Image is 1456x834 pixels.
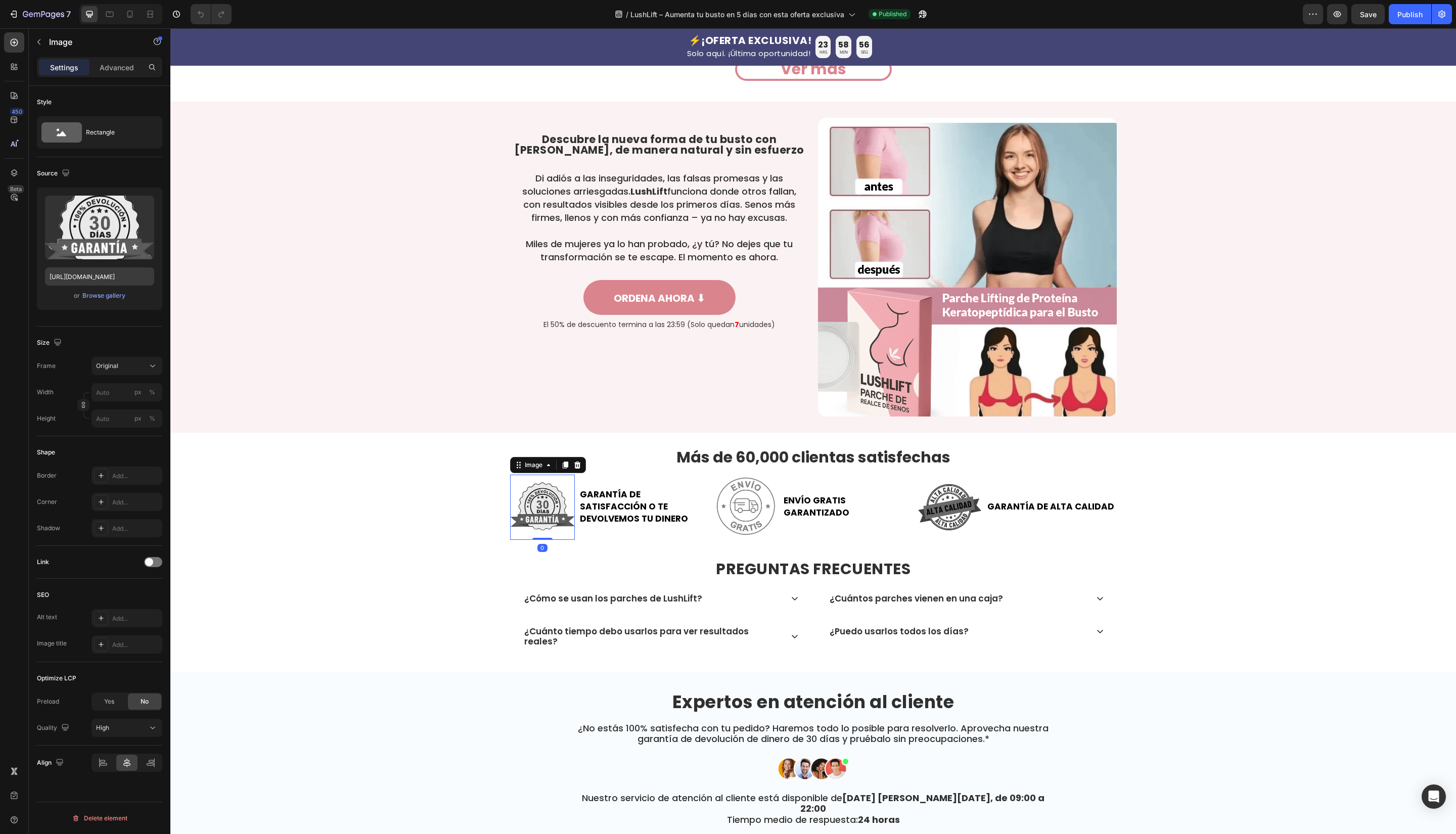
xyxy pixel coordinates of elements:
[1360,10,1377,19] span: Save
[352,432,374,441] div: Image
[688,785,730,798] strong: 24 horas
[37,167,72,180] div: Source
[354,598,611,619] p: ¿Cuánto tiempo debo usarlos para ver resultados reales?
[45,196,154,259] img: preview-image
[37,613,57,622] div: Alt text
[630,9,844,20] span: LushLift – Aumenta tu busto en 5 días con esta oferta exclusiva
[443,263,535,277] span: ORDENA AHORA ⬇
[367,516,377,524] div: 0
[37,590,49,599] div: SEO
[817,473,945,485] p: GARANTÍA DE ALTA CALIDAD
[37,361,56,370] label: Frame
[341,422,945,437] p: Más de 60,000 clientas satisfechas
[149,414,155,423] div: %
[340,105,639,128] h2: Descubre la nueva forma de tu busto con [PERSON_NAME], de manera natural y sin esfuerzo
[747,446,812,512] img: gempages_558182816613926131-39012767-e3e8-48f6-9515-85f0a608dd79.webp
[340,446,405,512] img: gempages_558182816613926131-9ea9fbe3-88dc-422b-bbe6-0b60d1b8a87f.webp
[37,639,67,648] div: Image title
[401,694,885,716] p: ¿No estás 100% satisfecha con tu pedido? Haremos todo lo posible para resolverlo. Aprovecha nuest...
[66,8,71,20] p: 7
[92,719,162,737] button: High
[8,185,24,193] div: Beta
[96,361,118,370] span: Original
[409,460,538,496] p: GARANTÍA DE SATISFACCIÓN O TE DEVOLVEMOS TU DINERO
[598,728,689,753] img: gempages_558182816613926131-9da9d7e4-9386-495b-a842-36f0462fa659.webp
[132,386,144,398] button: %
[626,9,628,20] span: /
[45,267,154,286] input: https://example.com/image.jpg
[170,28,1456,834] iframe: Design area
[659,565,833,575] p: ¿Cuántos parches vienen en una caja?
[37,558,49,567] div: Link
[564,291,569,301] strong: 7
[149,388,155,397] div: %
[92,409,162,428] input: px%
[502,661,784,686] strong: Expertos en atención al cliente
[37,471,57,480] div: Border
[112,614,160,623] div: Add...
[132,412,144,425] button: %
[92,383,162,401] input: px%
[37,336,64,350] div: Size
[346,144,632,196] p: Di adiós a las inseguridades, las falsas promesas y las soluciones arriesgadas. funciona donde ot...
[112,472,160,481] div: Add...
[659,598,798,608] p: ¿Puedo usarlos todos los días?
[74,290,80,302] span: or
[37,497,57,506] div: Corner
[82,291,126,301] button: Browse gallery
[37,756,66,770] div: Align
[112,524,160,533] div: Add...
[92,357,162,375] button: Original
[1422,784,1446,809] div: Open Intercom Messenger
[146,386,158,398] button: px
[82,291,125,300] div: Browse gallery
[141,697,149,706] span: No
[401,764,885,797] p: Nuestro servicio de atención al cliente está disponible de Tiempo medio de respuesta:
[1397,9,1423,20] div: Publish
[146,412,158,425] button: px
[50,62,78,73] p: Settings
[37,98,52,107] div: Style
[610,32,676,50] p: Ver más
[543,446,608,512] img: gempages_558182816613926131-09a213c3-97aa-4669-9e28-35e0cef35b98.webp
[341,292,638,301] p: El 50% de descuento termina a las 23:59 (Solo quedan unidades)
[72,812,127,824] div: Delete element
[346,209,632,236] p: Miles de mujeres ya lo han probado, ¿y tú? No dejes que tu transformación se te escape. El moment...
[1389,4,1431,24] button: Publish
[37,388,54,397] label: Width
[37,721,71,735] div: Quality
[879,10,906,19] span: Published
[613,467,742,491] p: ENVÍO GRATIS GARANTIZADO
[630,763,874,787] strong: [DATE] [PERSON_NAME][DATE], de 09:00 a 22:00
[648,89,946,388] img: gempages_558182816613926131-fd25a411-b836-4268-8cf8-d7aa1b85f9ef.png
[49,36,135,48] p: Image
[37,697,59,706] div: Preload
[4,4,75,24] button: 7
[37,414,56,423] label: Height
[37,448,55,457] div: Shape
[96,724,109,731] span: High
[134,388,142,397] div: px
[134,414,142,423] div: px
[37,524,60,533] div: Shadow
[86,121,148,144] div: Rectangle
[354,565,532,575] p: ¿Cómo se usan los parches de LushLift?
[37,674,76,683] div: Optimize LCP
[112,498,160,507] div: Add...
[37,810,162,826] button: Delete element
[191,4,232,24] div: Undo/Redo
[10,108,24,116] div: 450
[565,29,721,53] button: <p>Ver más</p>
[112,640,160,650] div: Add...
[100,62,134,73] p: Advanced
[460,157,497,169] strong: LushLift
